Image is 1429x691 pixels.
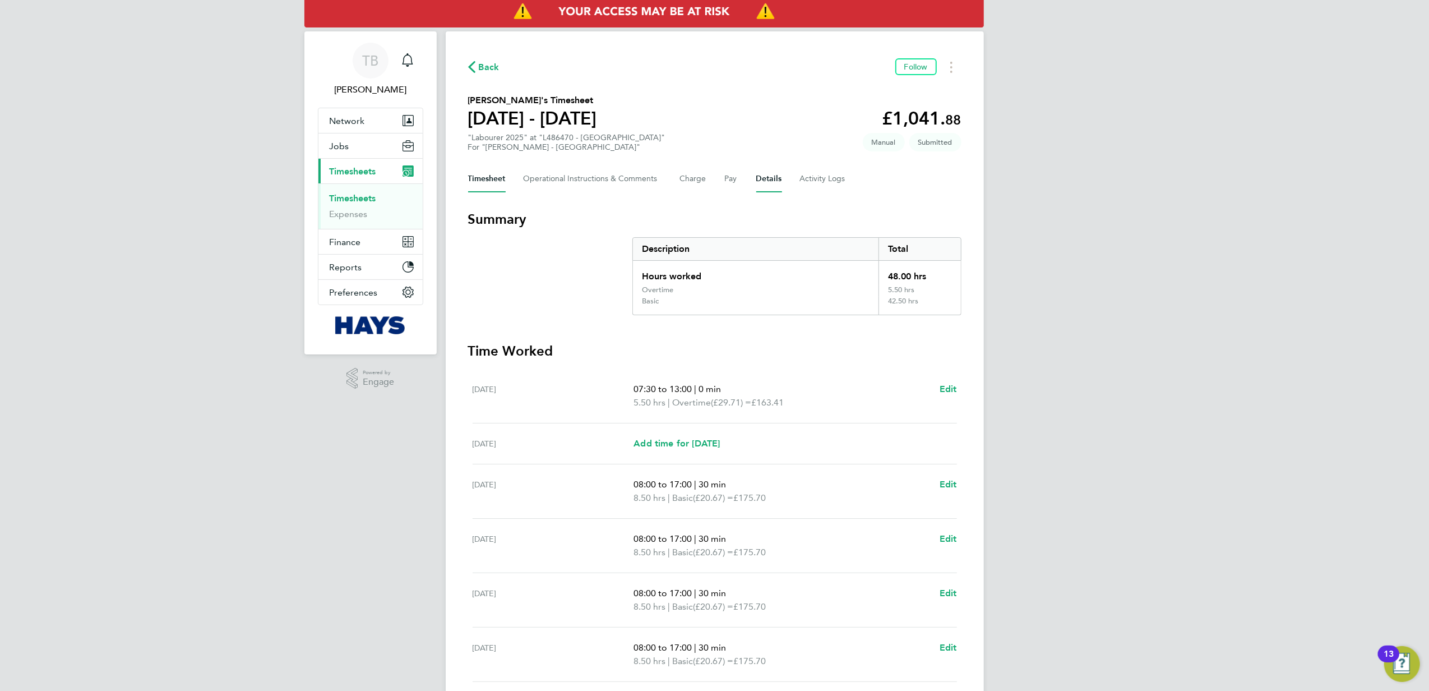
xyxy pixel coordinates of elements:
a: Edit [940,587,957,600]
span: | [694,588,696,598]
div: Hours worked [633,261,879,285]
a: Edit [940,641,957,655]
a: Powered byEngage [346,368,394,389]
span: Basic [672,655,693,668]
span: Edit [940,588,957,598]
span: 8.50 hrs [633,601,665,612]
span: 08:00 to 17:00 [633,642,692,653]
span: £163.41 [751,397,784,408]
span: Add time for [DATE] [633,438,720,449]
span: Edit [940,642,957,653]
div: Description [633,238,879,260]
div: Overtime [642,285,673,294]
span: £175.70 [733,547,766,558]
button: Pay [725,165,738,192]
span: 08:00 to 17:00 [633,588,692,598]
button: Timesheets [318,159,423,183]
span: Network [330,116,365,126]
span: £175.70 [733,492,766,503]
span: | [694,533,696,544]
nav: Main navigation [304,31,437,354]
span: | [668,656,670,666]
span: | [694,479,696,490]
div: 13 [1384,654,1394,669]
button: Activity Logs [800,165,847,192]
span: Edit [940,384,957,394]
span: 07:30 to 13:00 [633,384,692,394]
span: 8.50 hrs [633,492,665,503]
span: £175.70 [733,656,766,666]
span: (£29.71) = [711,397,751,408]
span: Reports [330,262,362,273]
span: 0 min [699,384,721,394]
h3: Time Worked [468,342,961,360]
span: 8.50 hrs [633,547,665,558]
span: 08:00 to 17:00 [633,479,692,490]
button: Follow [895,58,937,75]
span: 8.50 hrs [633,656,665,666]
h2: [PERSON_NAME]'s Timesheet [468,94,597,107]
span: Tommy Bowdery [318,83,423,96]
span: Finance [330,237,361,247]
span: 30 min [699,642,726,653]
button: Charge [680,165,707,192]
span: | [694,384,696,394]
div: 42.50 hrs [878,297,960,315]
span: (£20.67) = [693,547,733,558]
h3: Summary [468,210,961,228]
span: Back [479,61,500,74]
span: £175.70 [733,601,766,612]
span: 30 min [699,479,726,490]
button: Finance [318,229,423,254]
div: [DATE] [473,383,634,409]
span: Timesheets [330,166,376,177]
span: This timesheet was manually created. [863,133,905,151]
span: (£20.67) = [693,601,733,612]
div: [DATE] [473,478,634,505]
a: Edit [940,478,957,491]
span: | [668,601,670,612]
button: Operational Instructions & Comments [524,165,662,192]
div: For "[PERSON_NAME] - [GEOGRAPHIC_DATA]" [468,142,665,152]
span: | [668,492,670,503]
div: "Labourer 2025" at "L486470 - [GEOGRAPHIC_DATA]" [468,133,665,152]
button: Open Resource Center, 13 new notifications [1384,646,1420,682]
span: 08:00 to 17:00 [633,533,692,544]
span: Engage [363,377,394,387]
span: TB [362,53,378,68]
span: | [668,547,670,558]
div: Total [878,238,960,260]
button: Back [468,60,500,74]
span: 30 min [699,588,726,598]
div: [DATE] [473,641,634,668]
app-decimal: £1,041. [882,108,961,129]
button: Jobs [318,133,423,158]
a: Edit [940,532,957,546]
a: Expenses [330,209,368,219]
a: Timesheets [330,193,376,204]
div: Basic [642,297,659,306]
button: Reports [318,255,423,279]
span: Edit [940,533,957,544]
img: hays-logo-retina.png [335,316,405,334]
div: [DATE] [473,587,634,614]
span: 88 [946,112,961,128]
span: | [668,397,670,408]
span: (£20.67) = [693,656,733,666]
span: Jobs [330,141,349,151]
a: Go to home page [318,316,423,334]
div: [DATE] [473,437,634,450]
a: Edit [940,383,957,396]
div: 5.50 hrs [878,285,960,297]
span: Overtime [672,396,711,409]
span: Basic [672,546,693,559]
button: Timesheets Menu [941,58,961,76]
span: This timesheet is Submitted. [909,133,961,151]
button: Preferences [318,280,423,305]
a: Add time for [DATE] [633,437,720,450]
span: | [694,642,696,653]
span: 5.50 hrs [633,397,665,408]
button: Network [318,108,423,133]
h1: [DATE] - [DATE] [468,107,597,130]
span: Edit [940,479,957,490]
